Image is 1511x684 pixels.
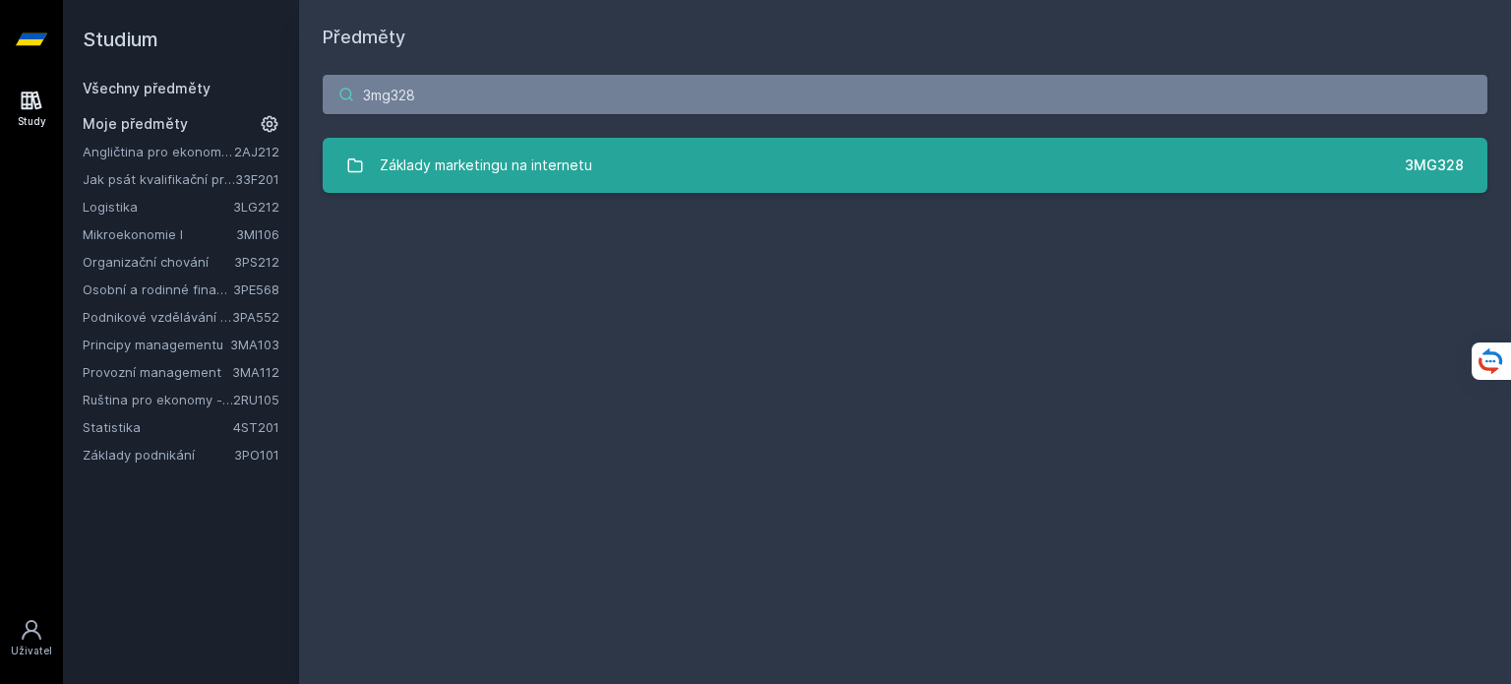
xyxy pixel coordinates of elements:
[323,138,1487,193] a: Základy marketingu na internetu 3MG328
[83,390,233,409] a: Ruština pro ekonomy - středně pokročilá úroveň 1 (B1)
[233,392,279,407] a: 2RU105
[234,254,279,270] a: 3PS212
[323,75,1487,114] input: Název nebo ident předmětu…
[83,335,230,354] a: Principy managementu
[1405,155,1464,175] div: 3MG328
[4,79,59,139] a: Study
[236,226,279,242] a: 3MI106
[83,445,234,465] a: Základy podnikání
[232,364,279,380] a: 3MA112
[323,24,1487,51] h1: Předměty
[83,252,234,272] a: Organizační chování
[230,337,279,352] a: 3MA103
[233,281,279,297] a: 3PE568
[83,197,233,217] a: Logistika
[380,146,592,185] div: Základy marketingu na internetu
[83,80,211,96] a: Všechny předměty
[11,644,52,658] div: Uživatel
[83,142,234,161] a: Angličtina pro ekonomická studia 2 (B2/C1)
[83,362,232,382] a: Provozní management
[234,447,279,463] a: 3PO101
[232,309,279,325] a: 3PA552
[83,280,233,299] a: Osobní a rodinné finance
[235,171,279,187] a: 33F201
[234,144,279,159] a: 2AJ212
[83,307,232,327] a: Podnikové vzdělávání v praxi
[233,419,279,435] a: 4ST201
[83,114,188,134] span: Moje předměty
[83,417,233,437] a: Statistika
[83,169,235,189] a: Jak psát kvalifikační práci
[4,608,59,668] a: Uživatel
[83,224,236,244] a: Mikroekonomie I
[233,199,279,215] a: 3LG212
[18,114,46,129] div: Study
